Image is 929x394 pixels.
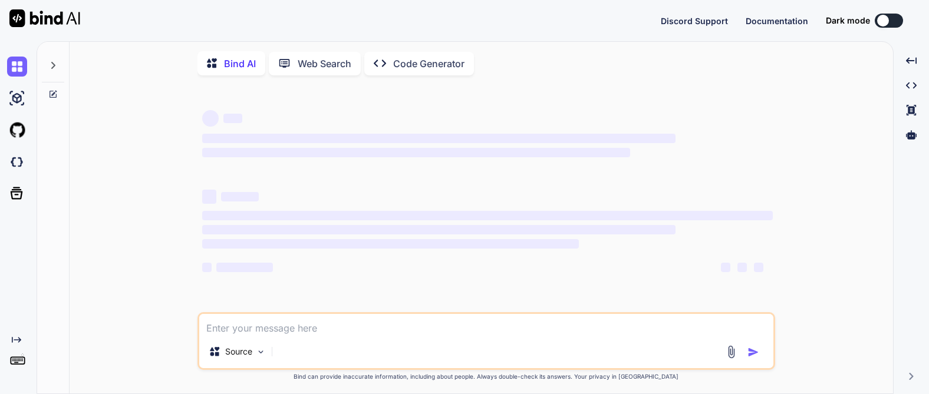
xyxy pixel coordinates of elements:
[737,263,747,272] span: ‌
[826,15,870,27] span: Dark mode
[747,346,759,358] img: icon
[202,225,676,234] span: ‌
[7,120,27,140] img: githubLight
[746,16,808,26] span: Documentation
[197,372,775,381] p: Bind can provide inaccurate information, including about people. Always double-check its answers....
[216,263,273,272] span: ‌
[202,239,579,249] span: ‌
[746,15,808,27] button: Documentation
[393,57,464,71] p: Code Generator
[7,152,27,172] img: darkCloudIdeIcon
[256,347,266,357] img: Pick Models
[724,345,738,359] img: attachment
[298,57,351,71] p: Web Search
[202,263,212,272] span: ‌
[225,346,252,357] p: Source
[661,15,728,27] button: Discord Support
[7,88,27,108] img: ai-studio
[202,190,216,204] span: ‌
[221,192,259,201] span: ‌
[661,16,728,26] span: Discord Support
[9,9,80,27] img: Bind AI
[754,263,763,272] span: ‌
[202,134,676,143] span: ‌
[202,148,630,157] span: ‌
[721,263,730,272] span: ‌
[202,110,219,127] span: ‌
[202,211,773,220] span: ‌
[223,114,242,123] span: ‌
[7,57,27,77] img: chat
[224,57,256,71] p: Bind AI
